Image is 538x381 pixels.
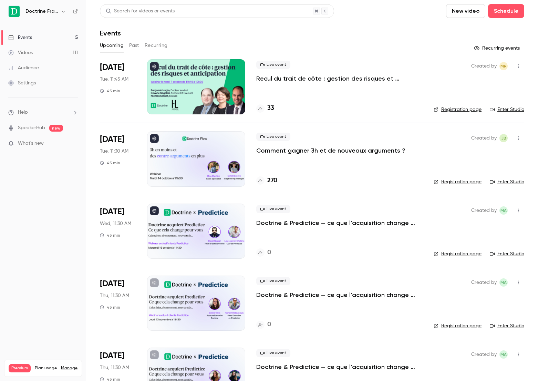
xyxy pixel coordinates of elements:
a: Manage [61,365,77,371]
a: 0 [256,320,271,329]
span: [DATE] [100,350,124,361]
a: 270 [256,176,277,185]
span: Created by [471,134,497,142]
div: Settings [8,80,36,86]
span: Marguerite Rubin de Cervens [499,62,508,70]
button: Past [129,40,139,51]
span: [DATE] [100,62,124,73]
iframe: Noticeable Trigger [70,141,78,147]
span: Premium [9,364,31,372]
div: Search for videos or events [106,8,175,15]
div: Oct 7 Tue, 11:45 AM (Europe/Paris) [100,59,136,114]
div: Nov 13 Thu, 11:30 AM (Europe/Paris) [100,276,136,331]
a: Registration page [434,178,482,185]
span: Tue, 11:45 AM [100,76,128,83]
div: 45 min [100,305,120,310]
a: Enter Studio [490,322,524,329]
span: Plan usage [35,365,57,371]
span: MR [500,62,507,70]
img: Doctrine France [9,6,20,17]
span: Created by [471,278,497,287]
a: Recul du trait de côte : gestion des risques et anticipation [256,74,423,83]
a: Enter Studio [490,250,524,257]
div: Events [8,34,32,41]
a: Registration page [434,106,482,113]
li: help-dropdown-opener [8,109,78,116]
h4: 0 [267,248,271,257]
span: What's new [18,140,44,147]
span: Live event [256,349,290,357]
button: Upcoming [100,40,124,51]
span: Live event [256,277,290,285]
span: Justine Burel [499,134,508,142]
h4: 270 [267,176,277,185]
span: Wed, 11:30 AM [100,220,131,227]
span: JB [501,134,506,142]
button: Schedule [488,4,524,18]
span: Created by [471,206,497,215]
span: Live event [256,61,290,69]
span: Thu, 11:30 AM [100,364,129,371]
h1: Events [100,29,121,37]
h4: 0 [267,320,271,329]
span: MA [500,206,507,215]
span: [DATE] [100,206,124,217]
button: Recurring [145,40,168,51]
div: Oct 15 Wed, 11:30 AM (Europe/Paris) [100,204,136,259]
span: Thu, 11:30 AM [100,292,129,299]
span: [DATE] [100,134,124,145]
span: Tue, 11:30 AM [100,148,128,155]
span: Marie Agard [499,206,508,215]
a: Doctrine & Predictice — ce que l’acquisition change pour vous - Session 3 [256,363,423,371]
a: Enter Studio [490,178,524,185]
span: MA [500,278,507,287]
div: 45 min [100,160,120,166]
span: [DATE] [100,278,124,289]
button: New video [446,4,485,18]
a: Doctrine & Predictice — ce que l’acquisition change pour vous - Session 2 [256,291,423,299]
a: SpeakerHub [18,124,45,132]
span: Created by [471,62,497,70]
h4: 33 [267,104,274,113]
a: 0 [256,248,271,257]
h6: Doctrine France [25,8,58,15]
div: 45 min [100,88,120,94]
div: Oct 14 Tue, 11:30 AM (Europe/Paris) [100,131,136,186]
span: new [49,125,63,132]
span: Help [18,109,28,116]
a: Registration page [434,322,482,329]
button: Recurring events [471,43,524,54]
span: Live event [256,133,290,141]
div: Videos [8,49,33,56]
a: Enter Studio [490,106,524,113]
span: Created by [471,350,497,359]
a: Registration page [434,250,482,257]
span: MA [500,350,507,359]
a: Comment gagner 3h et de nouveaux arguments ? [256,146,405,155]
span: Marie Agard [499,350,508,359]
div: 45 min [100,233,120,238]
span: Marie Agard [499,278,508,287]
a: 33 [256,104,274,113]
span: Live event [256,205,290,213]
div: Audience [8,64,39,71]
a: Doctrine & Predictice — ce que l’acquisition change pour vous - Session 1 [256,219,423,227]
